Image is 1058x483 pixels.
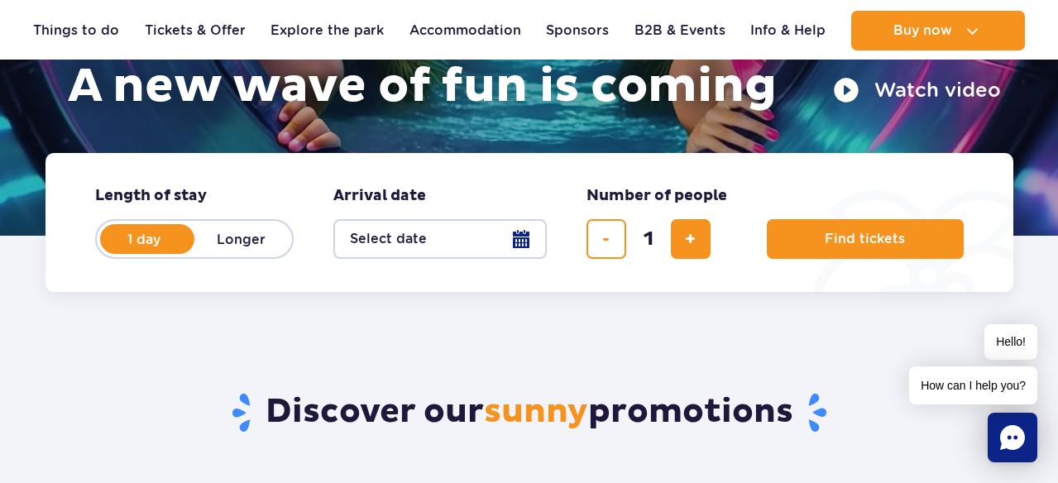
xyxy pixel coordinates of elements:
a: Info & Help [750,11,826,50]
button: remove ticket [586,219,626,259]
a: B2B & Events [634,11,725,50]
a: Tickets & Offer [145,11,246,50]
div: Chat [988,413,1037,462]
button: Find tickets [767,219,964,259]
input: number of tickets [629,219,668,259]
label: Longer [194,222,289,256]
span: Arrival date [333,186,426,206]
span: How can I help you? [909,366,1037,404]
span: Find tickets [825,232,905,246]
a: Explore the park [270,11,384,50]
button: add ticket [671,219,711,259]
h2: Discover our promotions [45,391,1013,434]
form: Planning your visit to Park of Poland [45,153,1013,292]
button: Select date [333,219,547,259]
span: Length of stay [95,186,207,206]
a: Things to do [33,11,119,50]
label: 1 day [97,222,191,256]
a: Sponsors [546,11,609,50]
span: Buy now [893,23,952,38]
button: Buy now [851,11,1025,50]
button: Watch video [833,77,1001,103]
span: Number of people [586,186,727,206]
span: Hello! [984,324,1037,360]
span: sunny [484,391,588,433]
a: Accommodation [409,11,521,50]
